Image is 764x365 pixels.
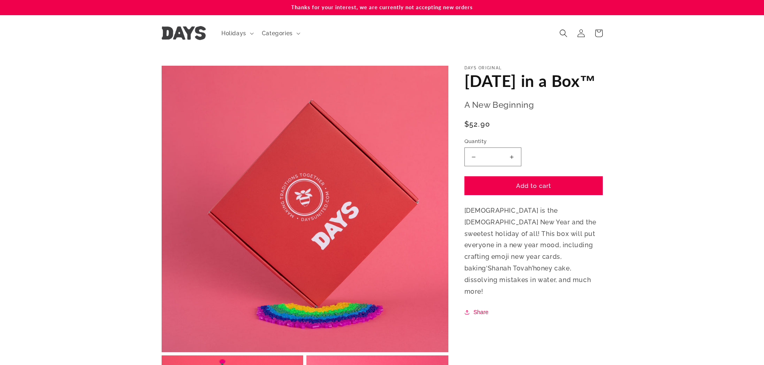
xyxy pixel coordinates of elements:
span: ‘Shanah Tovah’ [486,264,533,272]
button: Add to cart [464,176,603,195]
span: Holidays [221,30,246,37]
span: honey cake, dissolving mistakes in water, and much more! [464,264,591,295]
summary: Holidays [217,25,257,42]
summary: Categories [257,25,304,42]
h1: [DATE] in a Box™ [464,71,603,91]
span: Categories [262,30,293,37]
label: Quantity [464,137,603,145]
summary: Search [555,24,572,42]
p: A New Beginning [464,97,603,113]
span: $52.90 [464,119,490,129]
img: Days United [162,26,206,40]
button: Share [464,307,491,317]
span: [DEMOGRAPHIC_DATA] is the [DEMOGRAPHIC_DATA] New Year and the sweetest holiday of all! This box w... [464,207,596,272]
p: Days Original [464,66,603,71]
